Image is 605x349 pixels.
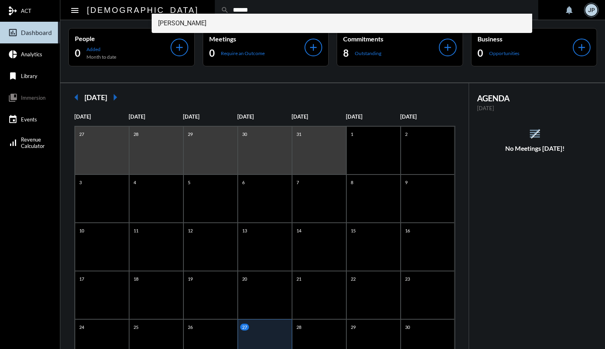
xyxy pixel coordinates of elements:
span: ACT [21,8,31,14]
p: 27 [240,324,249,331]
p: 6 [240,179,247,186]
mat-icon: mediation [8,6,18,16]
p: 1 [349,131,355,138]
p: 16 [403,227,412,234]
p: People [75,35,171,42]
p: 19 [186,275,195,282]
mat-icon: event [8,115,18,124]
p: 27 [77,131,86,138]
span: Revenue Calculator [21,136,45,149]
p: 14 [294,227,303,234]
p: [DATE] [400,113,455,120]
p: 10 [77,227,86,234]
h2: 0 [209,47,215,60]
p: 8 [349,179,355,186]
p: 7 [294,179,301,186]
h2: 0 [75,47,80,60]
mat-icon: add [442,42,453,53]
p: 31 [294,131,303,138]
mat-icon: reorder [528,127,541,140]
mat-icon: insert_chart_outlined [8,28,18,37]
p: 21 [294,275,303,282]
span: Dashboard [21,29,52,36]
p: [DATE] [183,113,237,120]
p: 2 [403,131,410,138]
p: 28 [132,131,140,138]
p: 17 [77,275,86,282]
p: [DATE] [237,113,292,120]
p: 29 [186,131,195,138]
p: 13 [240,227,249,234]
p: 3 [77,179,84,186]
p: Outstanding [355,50,381,56]
h2: 8 [343,47,349,60]
mat-icon: Side nav toggle icon [70,6,80,15]
p: Opportunities [489,50,519,56]
p: 22 [349,275,358,282]
p: [DATE] [477,105,593,111]
p: 15 [349,227,358,234]
p: 5 [186,179,192,186]
p: 30 [403,324,412,331]
span: Library [21,73,37,79]
mat-icon: signal_cellular_alt [8,138,18,148]
h2: [DATE] [84,93,107,102]
mat-icon: search [221,6,229,14]
p: 25 [132,324,140,331]
span: Immersion [21,94,45,101]
span: Events [21,116,37,123]
p: Business [477,35,573,43]
div: JP [585,4,597,16]
button: Toggle sidenav [67,2,83,18]
mat-icon: arrow_left [68,89,84,105]
mat-icon: add [576,42,587,53]
mat-icon: pie_chart [8,49,18,59]
p: 12 [186,227,195,234]
p: [DATE] [129,113,183,120]
mat-icon: notifications [564,5,574,15]
p: 20 [240,275,249,282]
h2: [DEMOGRAPHIC_DATA] [87,4,199,16]
h2: AGENDA [477,93,593,103]
p: [DATE] [74,113,129,120]
p: 30 [240,131,249,138]
mat-icon: add [308,42,319,53]
p: Added [86,46,116,52]
p: Commitments [343,35,439,43]
p: [DATE] [292,113,346,120]
p: Require an Outcome [221,50,265,56]
p: Meetings [209,35,305,43]
p: 9 [403,179,410,186]
h5: No Meetings [DATE]! [469,145,601,152]
p: 24 [77,324,86,331]
p: 23 [403,275,412,282]
span: [PERSON_NAME] [158,14,526,33]
mat-icon: arrow_right [107,89,123,105]
p: 28 [294,324,303,331]
mat-icon: collections_bookmark [8,93,18,103]
p: 11 [132,227,140,234]
mat-icon: add [174,42,185,53]
p: 18 [132,275,140,282]
p: Month to date [86,54,116,60]
h2: 0 [477,47,483,60]
p: [DATE] [346,113,400,120]
p: 29 [349,324,358,331]
p: 26 [186,324,195,331]
p: 4 [132,179,138,186]
mat-icon: bookmark [8,71,18,81]
span: Analytics [21,51,42,57]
